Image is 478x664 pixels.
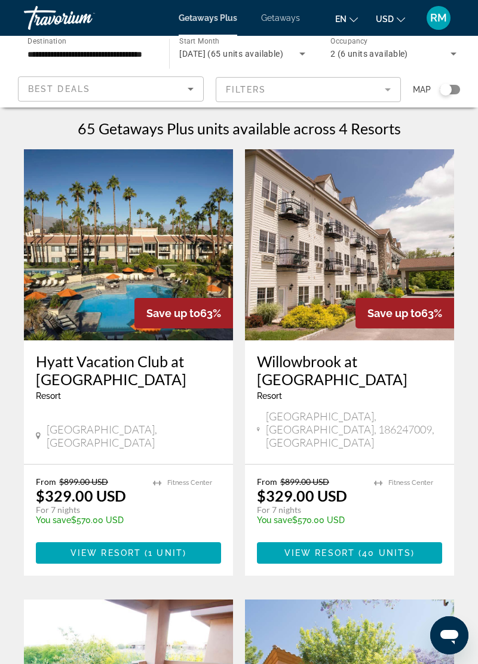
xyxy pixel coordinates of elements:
[335,10,358,27] button: Change language
[24,149,233,340] img: ii_deo1.jpg
[59,477,108,487] span: $899.00 USD
[167,479,212,487] span: Fitness Center
[257,515,292,525] span: You save
[257,515,362,525] p: $570.00 USD
[36,515,71,525] span: You save
[413,81,431,98] span: Map
[266,410,442,449] span: [GEOGRAPHIC_DATA], [GEOGRAPHIC_DATA], 186247009, [GEOGRAPHIC_DATA]
[36,391,61,401] span: Resort
[36,505,141,515] p: For 7 nights
[376,10,405,27] button: Change currency
[280,477,329,487] span: $899.00 USD
[430,12,447,24] span: RM
[27,36,66,45] span: Destination
[28,82,194,96] mat-select: Sort by
[423,5,454,30] button: User Menu
[36,542,221,564] button: View Resort(1 unit)
[257,542,442,564] button: View Resort(40 units)
[261,13,300,23] a: Getaways
[24,2,143,33] a: Travorium
[257,505,362,515] p: For 7 nights
[284,548,355,558] span: View Resort
[179,37,219,45] span: Start Month
[36,352,221,388] a: Hyatt Vacation Club at [GEOGRAPHIC_DATA]
[245,149,454,340] img: ii_wws1.jpg
[28,84,90,94] span: Best Deals
[367,307,421,319] span: Save up to
[356,298,454,328] div: 63%
[355,548,415,558] span: ( )
[179,49,283,59] span: [DATE] (65 units available)
[179,13,237,23] a: Getaways Plus
[36,487,126,505] p: $329.00 USD
[36,515,141,525] p: $570.00 USD
[141,548,186,558] span: ( )
[146,307,200,319] span: Save up to
[430,616,468,654] iframe: Button to launch messaging window
[335,14,347,24] span: en
[257,352,442,388] a: Willowbrook at [GEOGRAPHIC_DATA]
[134,298,233,328] div: 63%
[376,14,394,24] span: USD
[78,119,401,137] h1: 65 Getaways Plus units available across 4 Resorts
[47,423,221,449] span: [GEOGRAPHIC_DATA], [GEOGRAPHIC_DATA]
[257,477,277,487] span: From
[362,548,411,558] span: 40 units
[388,479,433,487] span: Fitness Center
[216,76,402,103] button: Filter
[148,548,183,558] span: 1 unit
[257,487,347,505] p: $329.00 USD
[330,37,368,45] span: Occupancy
[71,548,141,558] span: View Resort
[36,477,56,487] span: From
[257,391,282,401] span: Resort
[330,49,408,59] span: 2 (6 units available)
